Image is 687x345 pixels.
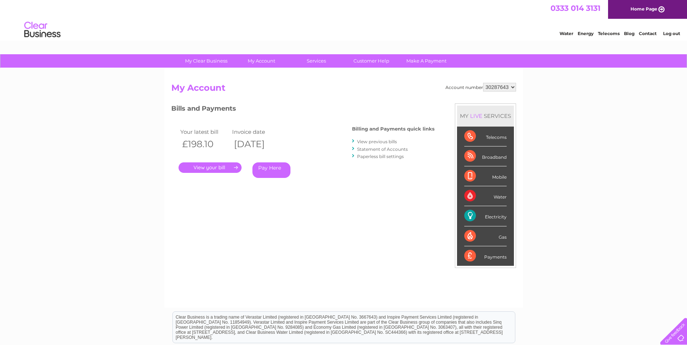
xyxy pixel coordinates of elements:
[179,137,231,152] th: £198.10
[464,206,507,226] div: Electricity
[357,154,404,159] a: Paperless bill settings
[342,54,401,68] a: Customer Help
[457,106,514,126] div: MY SERVICES
[464,166,507,186] div: Mobile
[24,19,61,41] img: logo.png
[173,4,515,35] div: Clear Business is a trading name of Verastar Limited (registered in [GEOGRAPHIC_DATA] No. 3667643...
[550,4,600,13] a: 0333 014 3131
[464,146,507,166] div: Broadband
[179,127,231,137] td: Your latest bill
[663,31,680,36] a: Log out
[464,186,507,206] div: Water
[464,226,507,246] div: Gas
[598,31,620,36] a: Telecoms
[357,139,397,144] a: View previous bills
[464,246,507,266] div: Payments
[171,103,435,116] h3: Bills and Payments
[397,54,456,68] a: Make A Payment
[352,126,435,132] h4: Billing and Payments quick links
[445,83,516,91] div: Account number
[230,137,282,152] th: [DATE]
[230,127,282,137] td: Invoice date
[176,54,236,68] a: My Clear Business
[286,54,346,68] a: Services
[252,162,290,178] a: Pay Here
[624,31,634,36] a: Blog
[469,112,484,119] div: LIVE
[578,31,594,36] a: Energy
[357,146,408,152] a: Statement of Accounts
[231,54,291,68] a: My Account
[179,162,242,173] a: .
[560,31,573,36] a: Water
[464,127,507,146] div: Telecoms
[171,83,516,97] h2: My Account
[639,31,657,36] a: Contact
